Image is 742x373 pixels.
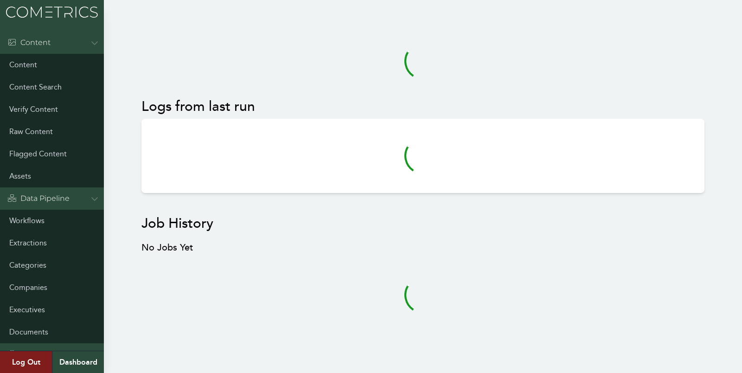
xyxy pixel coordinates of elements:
a: Dashboard [52,351,104,373]
h2: Logs from last run [141,98,704,115]
svg: audio-loading [404,137,441,174]
div: Data Pipeline [7,193,70,204]
svg: audio-loading [404,43,441,80]
svg: audio-loading [404,277,441,314]
h3: No Jobs Yet [141,241,704,254]
h2: Job History [141,215,704,232]
div: Admin [7,349,45,360]
div: Content [7,37,51,48]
